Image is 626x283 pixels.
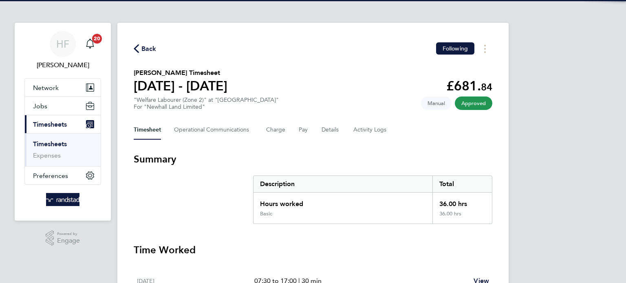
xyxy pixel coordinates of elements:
button: Timesheets [25,115,101,133]
div: Summary [253,176,492,224]
div: "Welfare Labourer (Zone 2)" at "[GEOGRAPHIC_DATA]" [134,97,279,110]
span: HF [56,39,69,49]
div: Basic [260,211,272,217]
span: This timesheet has been approved. [455,97,492,110]
button: Details [322,120,340,140]
button: Charge [266,120,286,140]
button: Following [436,42,474,55]
span: Following [443,45,468,52]
h3: Summary [134,153,492,166]
span: Timesheets [33,121,67,128]
div: Total [432,176,492,192]
span: 84 [481,81,492,93]
span: Jobs [33,102,47,110]
a: Powered byEngage [46,230,80,246]
h2: [PERSON_NAME] Timesheet [134,68,227,78]
button: Preferences [25,167,101,184]
div: For "Newhall Land Limited" [134,103,279,110]
img: randstad-logo-retina.png [46,193,80,206]
span: Network [33,84,59,92]
span: Back [141,44,156,54]
h3: Time Worked [134,244,492,257]
button: Activity Logs [353,120,388,140]
a: Expenses [33,151,61,159]
div: Description [253,176,432,192]
div: Hours worked [253,193,432,211]
span: This timesheet was manually created. [421,97,452,110]
span: 20 [92,34,102,44]
app-decimal: £681. [446,78,492,94]
a: 20 [82,31,98,57]
span: Preferences [33,172,68,180]
a: Timesheets [33,140,67,148]
nav: Main navigation [15,23,111,221]
div: 36.00 hrs [432,211,492,224]
span: Engage [57,237,80,244]
span: Powered by [57,230,80,237]
button: Timesheet [134,120,161,140]
div: Timesheets [25,133,101,166]
button: Timesheets Menu [478,42,492,55]
a: HF[PERSON_NAME] [24,31,101,70]
a: Go to home page [24,193,101,206]
button: Operational Communications [174,120,253,140]
button: Network [25,79,101,97]
button: Jobs [25,97,101,115]
button: Back [134,44,156,54]
h1: [DATE] - [DATE] [134,78,227,94]
div: 36.00 hrs [432,193,492,211]
button: Pay [299,120,309,140]
span: Hollie Furby [24,60,101,70]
